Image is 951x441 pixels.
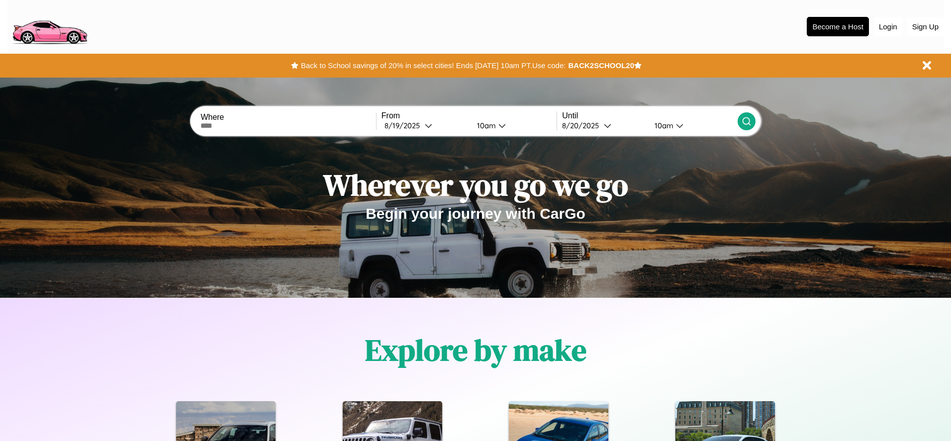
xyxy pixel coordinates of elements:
label: Until [562,111,737,120]
label: From [381,111,557,120]
div: 8 / 19 / 2025 [384,121,425,130]
div: 10am [472,121,498,130]
img: logo [7,5,92,47]
button: Back to School savings of 20% in select cities! Ends [DATE] 10am PT.Use code: [298,59,568,73]
div: 8 / 20 / 2025 [562,121,604,130]
button: 10am [469,120,557,131]
label: Where [200,113,376,122]
button: 10am [647,120,737,131]
div: 10am [650,121,676,130]
button: Login [874,17,902,36]
button: Sign Up [907,17,944,36]
button: Become a Host [807,17,869,36]
b: BACK2SCHOOL20 [568,61,634,70]
button: 8/19/2025 [381,120,469,131]
h1: Explore by make [365,330,586,370]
